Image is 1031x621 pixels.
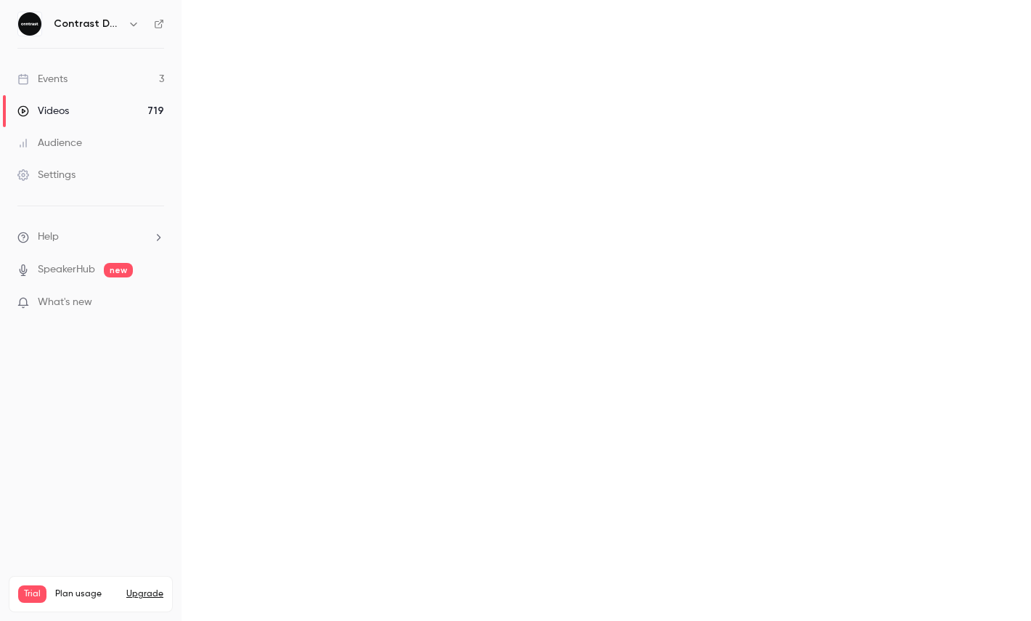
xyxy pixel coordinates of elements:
[38,295,92,310] span: What's new
[38,230,59,245] span: Help
[38,262,95,277] a: SpeakerHub
[55,588,118,600] span: Plan usage
[17,168,76,182] div: Settings
[104,263,133,277] span: new
[54,17,122,31] h6: Contrast Demos
[18,12,41,36] img: Contrast Demos
[18,585,46,603] span: Trial
[17,72,68,86] div: Events
[126,588,163,600] button: Upgrade
[17,104,69,118] div: Videos
[17,230,164,245] li: help-dropdown-opener
[17,136,82,150] div: Audience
